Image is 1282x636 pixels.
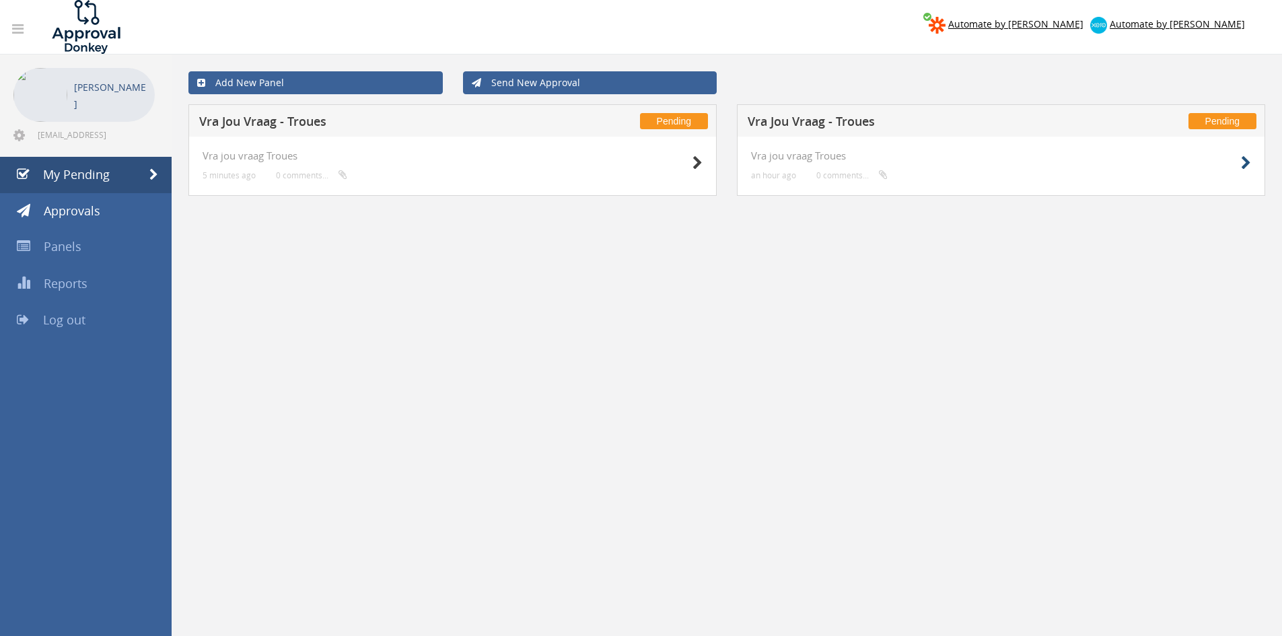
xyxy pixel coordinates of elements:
[199,115,554,132] h5: Vra Jou Vraag - Troues
[38,129,152,140] span: [EMAIL_ADDRESS][DOMAIN_NAME]
[43,312,85,328] span: Log out
[44,203,100,219] span: Approvals
[929,17,946,34] img: zapier-logomark.png
[816,170,888,180] small: 0 comments...
[276,170,347,180] small: 0 comments...
[203,150,703,162] h4: Vra jou vraag Troues
[188,71,443,94] a: Add New Panel
[203,170,256,180] small: 5 minutes ago
[1110,17,1245,30] span: Automate by [PERSON_NAME]
[748,115,1102,132] h5: Vra Jou Vraag - Troues
[43,166,110,182] span: My Pending
[44,275,87,291] span: Reports
[751,170,796,180] small: an hour ago
[1090,17,1107,34] img: xero-logo.png
[751,150,1251,162] h4: Vra jou vraag Troues
[948,17,1083,30] span: Automate by [PERSON_NAME]
[463,71,717,94] a: Send New Approval
[44,238,81,254] span: Panels
[74,79,148,112] p: [PERSON_NAME]
[640,113,708,129] span: Pending
[1188,113,1256,129] span: Pending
